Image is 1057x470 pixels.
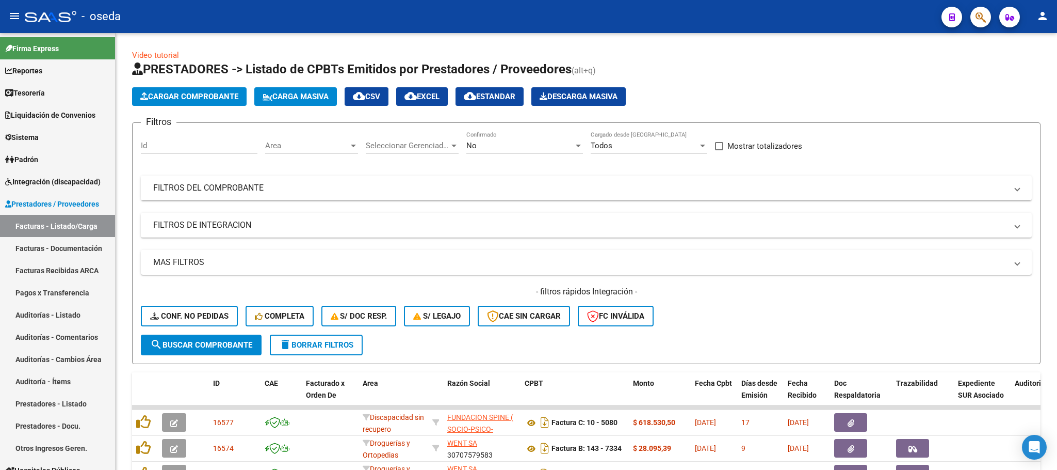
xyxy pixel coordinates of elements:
[591,141,612,150] span: Todos
[443,372,521,418] datatable-header-cell: Razón Social
[213,379,220,387] span: ID
[447,437,516,459] div: 30707579583
[447,413,513,457] span: FUNDACION SPINE ( SOCIO-PSICO-INMUNO-NEURO-ENDOCRINOLOGIA)
[487,311,561,321] span: CAE SIN CARGAR
[363,379,378,387] span: Area
[629,372,691,418] datatable-header-cell: Monto
[5,87,45,99] span: Tesorería
[5,154,38,165] span: Padrón
[363,413,424,433] span: Discapacidad sin recupero
[633,379,654,387] span: Monto
[255,311,304,321] span: Completa
[538,440,551,457] i: Descargar documento
[456,87,524,106] button: Estandar
[265,379,278,387] span: CAE
[1036,10,1049,22] mat-icon: person
[132,62,572,76] span: PRESTADORES -> Listado de CPBTs Emitidos por Prestadores / Proveedores
[896,379,938,387] span: Trazabilidad
[140,92,238,101] span: Cargar Comprobante
[321,306,397,326] button: S/ Doc Resp.
[572,66,596,75] span: (alt+q)
[413,311,461,321] span: S/ legajo
[150,311,229,321] span: Conf. no pedidas
[331,311,387,321] span: S/ Doc Resp.
[141,286,1032,297] h4: - filtros rápidos Integración -
[265,141,349,150] span: Area
[153,257,1007,268] mat-panel-title: MAS FILTROS
[578,306,654,326] button: FC Inválida
[784,372,830,418] datatable-header-cell: Fecha Recibido
[834,379,881,399] span: Doc Respaldatoria
[404,90,417,102] mat-icon: cloud_download
[213,444,234,452] span: 16574
[695,444,716,452] span: [DATE]
[132,51,179,60] a: Video tutorial
[741,418,750,427] span: 17
[353,92,380,101] span: CSV
[538,414,551,431] i: Descargar documento
[141,115,176,129] h3: Filtros
[447,379,490,387] span: Razón Social
[5,65,42,76] span: Reportes
[404,92,440,101] span: EXCEL
[353,90,365,102] mat-icon: cloud_download
[141,213,1032,238] mat-expansion-panel-header: FILTROS DE INTEGRACION
[261,372,302,418] datatable-header-cell: CAE
[587,311,644,321] span: FC Inválida
[141,176,1032,200] mat-expansion-panel-header: FILTROS DEL COMPROBANTE
[150,338,162,351] mat-icon: search
[5,132,39,143] span: Sistema
[788,379,817,399] span: Fecha Recibido
[525,379,543,387] span: CPBT
[958,379,1004,399] span: Expediente SUR Asociado
[141,335,262,355] button: Buscar Comprobante
[1015,379,1045,387] span: Auditoria
[396,87,448,106] button: EXCEL
[366,141,449,150] span: Seleccionar Gerenciador
[741,379,777,399] span: Días desde Emisión
[695,418,716,427] span: [DATE]
[359,372,428,418] datatable-header-cell: Area
[633,444,671,452] strong: $ 28.095,39
[540,92,617,101] span: Descarga Masiva
[727,140,802,152] span: Mostrar totalizadores
[209,372,261,418] datatable-header-cell: ID
[345,87,388,106] button: CSV
[5,109,95,121] span: Liquidación de Convenios
[213,418,234,427] span: 16577
[306,379,345,399] span: Facturado x Orden De
[150,340,252,350] span: Buscar Comprobante
[788,444,809,452] span: [DATE]
[447,439,477,447] span: WENT SA
[5,176,101,187] span: Integración (discapacidad)
[141,250,1032,275] mat-expansion-panel-header: MAS FILTROS
[246,306,314,326] button: Completa
[478,306,570,326] button: CAE SIN CARGAR
[8,10,21,22] mat-icon: menu
[1022,435,1047,460] div: Open Intercom Messenger
[5,198,99,210] span: Prestadores / Proveedores
[132,87,247,106] button: Cargar Comprobante
[741,444,745,452] span: 9
[153,182,1007,194] mat-panel-title: FILTROS DEL COMPROBANTE
[954,372,1011,418] datatable-header-cell: Expediente SUR Asociado
[737,372,784,418] datatable-header-cell: Días desde Emisión
[363,439,410,459] span: Droguerías y Ortopedias
[521,372,629,418] datatable-header-cell: CPBT
[141,306,238,326] button: Conf. no pedidas
[82,5,121,28] span: - oseda
[279,340,353,350] span: Borrar Filtros
[551,419,617,427] strong: Factura C: 10 - 5080
[464,90,476,102] mat-icon: cloud_download
[302,372,359,418] datatable-header-cell: Facturado x Orden De
[447,412,516,433] div: 30709372145
[254,87,337,106] button: Carga Masiva
[404,306,470,326] button: S/ legajo
[5,43,59,54] span: Firma Express
[695,379,732,387] span: Fecha Cpbt
[691,372,737,418] datatable-header-cell: Fecha Cpbt
[531,87,626,106] button: Descarga Masiva
[153,220,1007,231] mat-panel-title: FILTROS DE INTEGRACION
[830,372,892,418] datatable-header-cell: Doc Respaldatoria
[466,141,477,150] span: No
